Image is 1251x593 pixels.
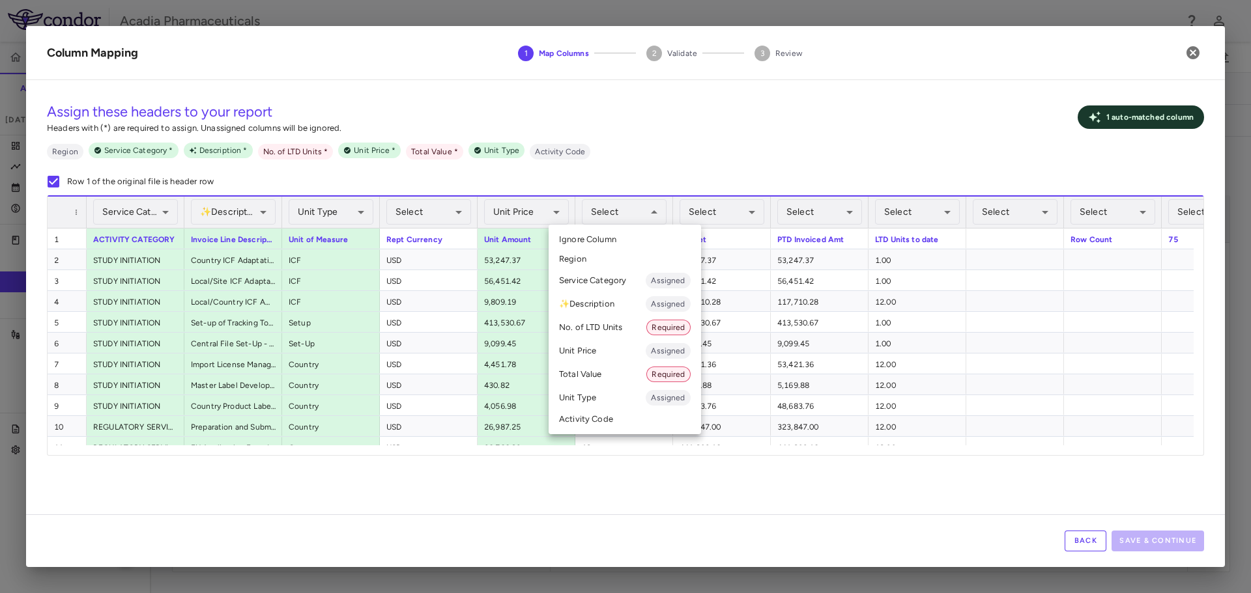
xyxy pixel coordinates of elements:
span: Assigned [646,298,690,310]
li: Service Category [549,269,701,292]
li: Activity Code [549,409,701,429]
span: Assigned [646,275,690,286]
span: Required [647,368,689,380]
li: Total Value [549,363,701,386]
li: Unit Type [549,386,701,409]
span: Assigned [646,345,690,357]
li: Region [549,249,701,269]
span: Ignore Column [559,234,616,245]
span: Assigned [646,392,690,404]
span: Required [647,322,689,333]
li: No. of LTD Units [549,316,701,339]
li: Unit Price [549,339,701,363]
li: ✨ Description [549,292,701,316]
